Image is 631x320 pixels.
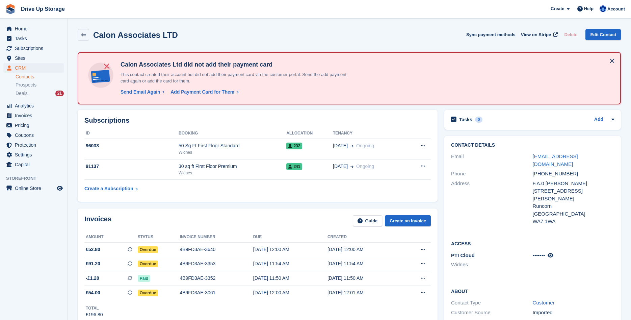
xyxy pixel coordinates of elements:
[15,183,55,193] span: Online Store
[3,24,64,33] a: menu
[286,163,302,170] span: 241
[180,275,253,282] div: 4B9FD3AE-3352
[86,61,115,90] img: no-card-linked-e7822e413c904bf8b177c4d89f31251c4716f9871600ec3ca5bfc59e148c83f4.svg
[15,140,55,150] span: Protection
[179,170,286,176] div: Widnes
[3,130,64,140] a: menu
[333,142,348,149] span: [DATE]
[533,170,614,178] div: [PHONE_NUMBER]
[180,232,253,243] th: Invoice number
[327,275,402,282] div: [DATE] 11:50 AM
[327,260,402,267] div: [DATE] 11:54 AM
[253,246,327,253] div: [DATE] 12:00 AM
[451,170,532,178] div: Phone
[180,260,253,267] div: 4B9FD3AE-3353
[594,116,603,124] a: Add
[3,53,64,63] a: menu
[327,232,402,243] th: Created
[551,5,564,12] span: Create
[333,163,348,170] span: [DATE]
[16,90,28,97] span: Deals
[138,275,150,282] span: Paid
[179,142,286,149] div: 50 Sq Ft First Floor Standard
[15,24,55,33] span: Home
[3,111,64,120] a: menu
[118,71,354,84] p: This contact created their account but did not add their payment card via the customer portal. Se...
[15,34,55,43] span: Tasks
[86,246,100,253] span: £52.80
[180,289,253,296] div: 4B9FD3AE-3061
[451,261,532,269] li: Widnes
[15,63,55,73] span: CRM
[179,163,286,170] div: 30 sq ft First Floor Premium
[533,218,614,225] div: WA7 1WA
[138,232,180,243] th: Status
[518,29,559,40] a: View on Stripe
[121,89,160,96] div: Send Email Again
[15,44,55,53] span: Subscriptions
[253,275,327,282] div: [DATE] 11:50 AM
[356,143,374,148] span: Ongoing
[327,289,402,296] div: [DATE] 12:01 AM
[179,128,286,139] th: Booking
[84,185,133,192] div: Create a Subscription
[86,311,103,318] div: £196.80
[5,4,16,14] img: stora-icon-8386f47178a22dfd0bd8f6a31ec36ba5ce8667c1dd55bd0f319d3a0aa187defe.svg
[451,288,614,294] h2: About
[84,128,179,139] th: ID
[533,153,578,167] a: [EMAIL_ADDRESS][DOMAIN_NAME]
[55,91,64,96] div: 21
[533,309,614,317] div: Imported
[3,44,64,53] a: menu
[16,81,64,89] a: Prospects
[15,130,55,140] span: Coupons
[333,128,406,139] th: Tenancy
[607,6,625,13] span: Account
[3,101,64,110] a: menu
[170,89,234,96] div: Add Payment Card for Them
[600,5,606,12] img: Widnes Team
[168,89,239,96] a: Add Payment Card for Them
[84,182,138,195] a: Create a Subscription
[475,117,483,123] div: 0
[56,184,64,192] a: Preview store
[451,299,532,307] div: Contact Type
[16,90,64,97] a: Deals 21
[356,164,374,169] span: Ongoing
[533,187,614,202] div: [STREET_ADDRESS][PERSON_NAME]
[327,246,402,253] div: [DATE] 12:00 AM
[179,149,286,155] div: Widnes
[533,300,555,305] a: Customer
[86,260,100,267] span: £91.20
[253,232,327,243] th: Due
[138,261,158,267] span: Overdue
[466,29,516,40] button: Sync payment methods
[16,74,64,80] a: Contacts
[86,289,100,296] span: £54.00
[118,61,354,69] h4: Calon Associates Ltd did not add their payment card
[286,143,302,149] span: 232
[3,150,64,159] a: menu
[15,111,55,120] span: Invoices
[353,215,383,226] a: Guide
[451,143,614,148] h2: Contact Details
[451,180,532,225] div: Address
[385,215,431,226] a: Create an Invoice
[3,140,64,150] a: menu
[84,215,111,226] h2: Invoices
[138,290,158,296] span: Overdue
[253,289,327,296] div: [DATE] 12:00 AM
[451,309,532,317] div: Customer Source
[138,246,158,253] span: Overdue
[253,260,327,267] div: [DATE] 11:54 AM
[533,202,614,210] div: Runcorn
[3,63,64,73] a: menu
[533,252,545,258] span: •••••••
[84,232,138,243] th: Amount
[3,121,64,130] a: menu
[15,121,55,130] span: Pricing
[584,5,594,12] span: Help
[93,30,178,40] h2: Calon Associates LTD
[459,117,472,123] h2: Tasks
[3,160,64,169] a: menu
